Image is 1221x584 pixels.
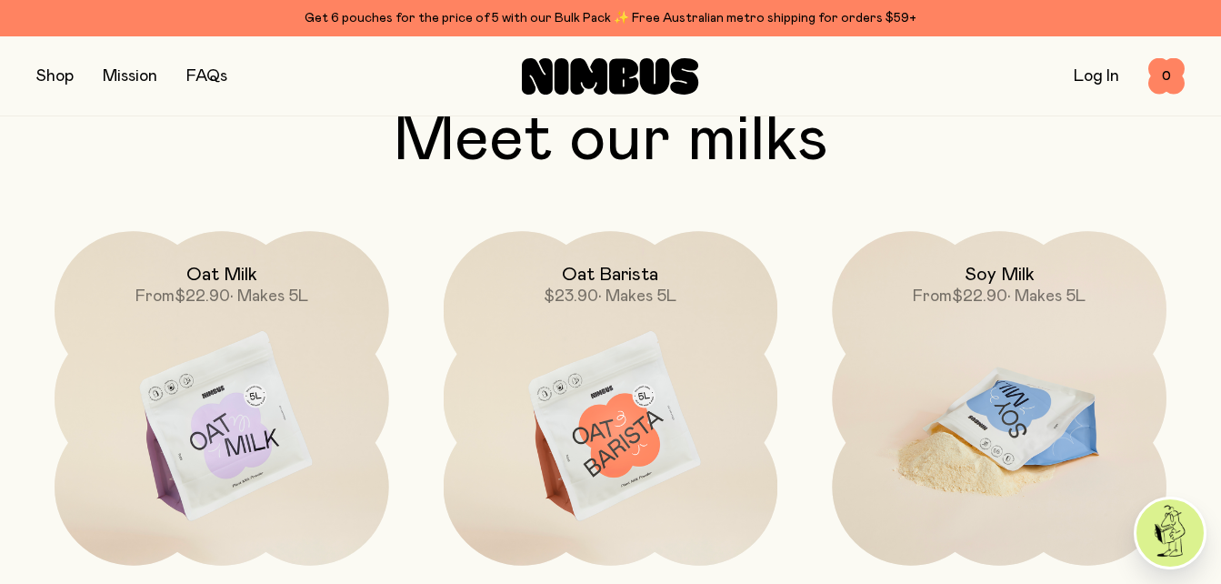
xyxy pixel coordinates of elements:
[598,288,676,305] span: • Makes 5L
[1136,499,1204,567] img: agent
[135,288,175,305] span: From
[562,264,658,286] h2: Oat Barista
[36,107,1185,173] h2: Meet our milks
[55,231,389,566] a: Oat MilkFrom$22.90• Makes 5L
[544,288,598,305] span: $23.90
[175,288,230,305] span: $22.90
[913,288,952,305] span: From
[1148,58,1185,95] button: 0
[965,264,1035,286] h2: Soy Milk
[186,68,227,85] a: FAQs
[36,7,1185,29] div: Get 6 pouches for the price of 5 with our Bulk Pack ✨ Free Australian metro shipping for orders $59+
[952,288,1007,305] span: $22.90
[1007,288,1086,305] span: • Makes 5L
[103,68,157,85] a: Mission
[444,231,778,566] a: Oat Barista$23.90• Makes 5L
[832,231,1166,566] a: Soy MilkFrom$22.90• Makes 5L
[186,264,257,286] h2: Oat Milk
[230,288,308,305] span: • Makes 5L
[1074,68,1119,85] a: Log In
